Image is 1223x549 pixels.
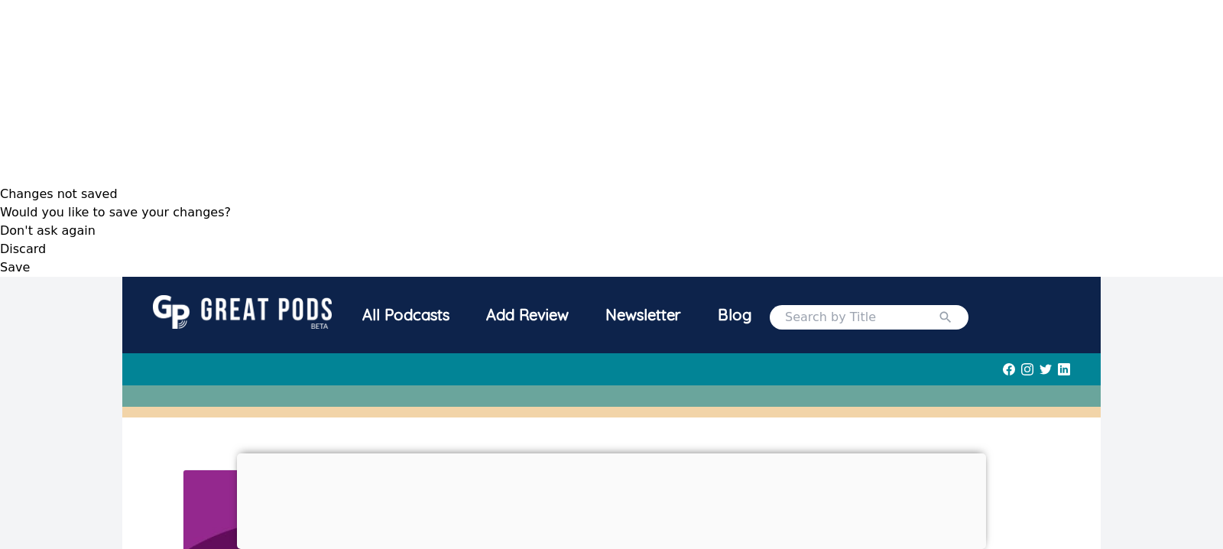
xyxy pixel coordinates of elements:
img: GreatPods [153,295,332,329]
a: Add Review [468,295,587,335]
div: Newsletter [587,295,699,335]
a: Newsletter [587,295,699,339]
a: Blog [699,295,770,335]
a: All Podcasts [344,295,468,339]
input: Search by Title [785,308,938,326]
iframe: Advertisement [237,453,986,545]
div: All Podcasts [344,295,468,335]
